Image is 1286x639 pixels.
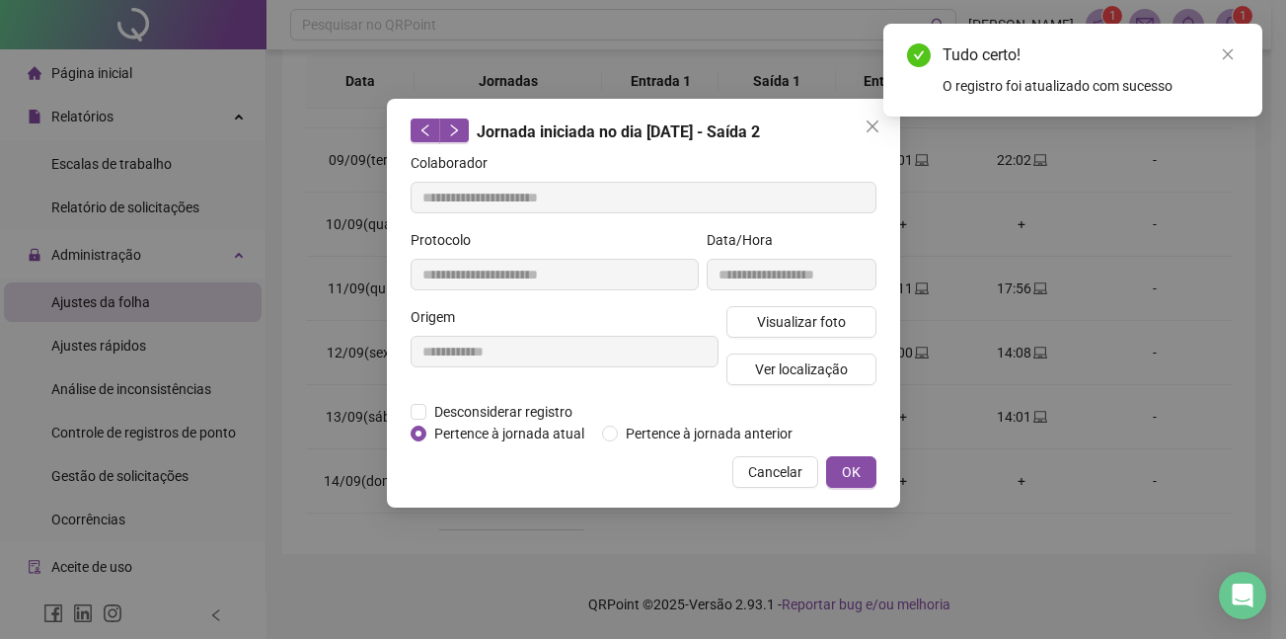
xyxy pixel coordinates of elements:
[411,119,876,144] div: Jornada iniciada no dia [DATE] - Saída 2
[748,461,802,483] span: Cancelar
[943,43,1239,67] div: Tudo certo!
[907,43,931,67] span: check-circle
[842,461,861,483] span: OK
[1217,43,1239,65] a: Close
[707,229,786,251] label: Data/Hora
[726,354,876,385] button: Ver localização
[418,123,432,137] span: left
[826,456,876,488] button: OK
[618,423,800,444] span: Pertence à jornada anterior
[865,119,880,134] span: close
[732,456,818,488] button: Cancelar
[411,119,440,142] button: left
[726,306,876,338] button: Visualizar foto
[411,152,500,174] label: Colaborador
[1219,572,1266,619] div: Open Intercom Messenger
[439,119,469,142] button: right
[857,111,888,142] button: Close
[943,75,1239,97] div: O registro foi atualizado com sucesso
[754,359,847,380] span: Ver localização
[426,423,592,444] span: Pertence à jornada atual
[411,306,468,328] label: Origem
[411,229,484,251] label: Protocolo
[426,401,580,423] span: Desconsiderar registro
[756,311,845,333] span: Visualizar foto
[447,123,461,137] span: right
[1221,47,1235,61] span: close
